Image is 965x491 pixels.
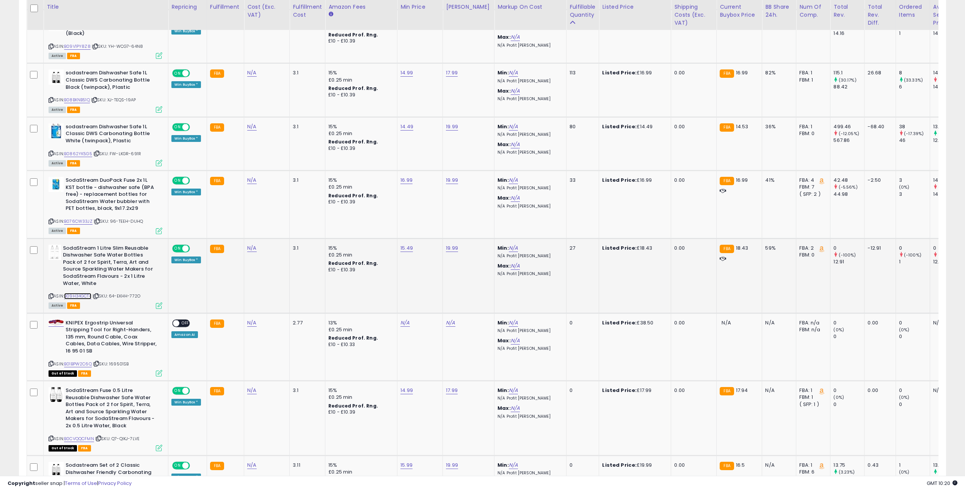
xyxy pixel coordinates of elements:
b: sodastream Dishwasher Safe 1L Classic DWS Carbonating Bottle Black (twinpack), Plastic [66,69,158,93]
div: 12.91 [833,258,864,265]
div: £10 - £10.39 [328,267,391,273]
div: ASIN: [49,123,162,165]
span: | SKU: 64-EKHH-772O [93,293,140,299]
div: FBM: 0 [799,252,824,258]
b: Reduced Prof. Rng. [328,260,378,266]
b: Listed Price: [602,69,637,76]
p: N/A Profit [PERSON_NAME] [497,346,560,351]
small: (-5.56%) [839,184,858,190]
a: N/A [509,387,518,394]
div: 0 [833,401,864,408]
div: FBA: 1 [799,69,824,76]
span: FBA [67,53,80,59]
small: (0%) [899,184,910,190]
b: Reduced Prof. Rng. [328,335,378,341]
span: | SKU: XJ-TEQS-19AP [91,97,136,103]
span: OFF [189,178,201,184]
small: FBA [210,123,224,132]
div: FBM: 0 [799,130,824,137]
a: N/A [247,176,256,184]
p: N/A Profit [PERSON_NAME] [497,204,560,209]
div: Fulfillment [210,3,241,11]
a: Terms of Use [65,480,97,487]
span: ON [173,245,182,252]
div: £0.25 min [328,130,391,137]
div: 14.16 [933,30,964,37]
span: OFF [189,124,201,130]
p: N/A Profit [PERSON_NAME] [497,271,560,277]
div: 12.34 [933,137,964,144]
p: N/A Profit [PERSON_NAME] [497,186,560,191]
div: 15% [328,245,391,252]
b: Listed Price: [602,387,637,394]
div: FBA: 1 [799,387,824,394]
p: N/A Profit [PERSON_NAME] [497,150,560,155]
div: ASIN: [49,387,162,450]
div: 27 [570,245,593,252]
div: Min Price [400,3,439,11]
img: 41O-qeJR-yL._SL40_.jpg [49,123,64,138]
img: 41y4Pcqu5PL._SL40_.jpg [49,177,64,192]
a: N/A [509,69,518,77]
span: | SKU: Q7-QIKJ-7LVE [95,436,140,442]
a: N/A [247,123,256,131]
div: FBA: 4 [799,177,824,184]
a: 19.99 [446,176,458,184]
small: FBA [720,387,734,395]
div: 0 [899,245,930,252]
img: 318h5-wp8aL._SL40_.jpg [49,462,64,477]
a: N/A [511,404,520,412]
div: £10 - £10.39 [328,92,391,98]
small: FBA [210,69,224,78]
b: Min: [497,319,509,326]
div: 13% [328,319,391,326]
a: B0862YK5G5 [64,151,92,157]
div: 0 [833,333,864,340]
div: 113 [570,69,593,76]
span: 18.43 [736,244,748,252]
a: N/A [511,33,520,41]
p: N/A Profit [PERSON_NAME] [497,96,560,102]
div: Cost (Exc. VAT) [247,3,286,19]
div: Win BuyBox * [171,28,201,35]
a: N/A [446,319,455,327]
p: N/A Profit [PERSON_NAME] [497,79,560,84]
div: FBM: 1 [799,77,824,83]
a: B0CVQQCFMN [64,436,94,442]
small: FBA [210,319,224,328]
div: 0.00 [868,319,890,326]
div: 26.68 [868,69,890,76]
b: Max: [497,262,511,269]
div: 3.1 [293,123,319,130]
div: -2.50 [868,177,890,184]
span: All listings currently available for purchase on Amazon [49,160,66,167]
small: (0%) [833,327,844,333]
p: N/A Profit [PERSON_NAME] [497,328,560,334]
b: Min: [497,387,509,394]
div: 0 [899,401,930,408]
div: 15% [328,177,391,184]
img: 21nkv6T53pL._SL40_.jpg [49,245,61,260]
div: 0 [833,245,864,252]
b: Reduced Prof. Rng. [328,31,378,38]
span: All listings currently available for purchase on Amazon [49,228,66,234]
a: N/A [247,69,256,77]
small: (0%) [899,327,910,333]
div: ASIN: [49,69,162,112]
div: Avg Selling Price [933,3,961,27]
small: FBA [720,123,734,132]
a: N/A [247,387,256,394]
span: ON [173,178,182,184]
div: FBA: n/a [799,319,824,326]
p: N/A Profit [PERSON_NAME] [497,414,560,419]
span: OFF [189,388,201,394]
div: 0.00 [868,387,890,394]
div: ASIN: [49,177,162,233]
span: ON [173,388,182,394]
div: £0.25 min [328,326,391,333]
a: 17.99 [446,69,458,77]
span: OFF [179,320,191,326]
a: N/A [511,87,520,95]
b: SodaStream 1 Litre Slim Reusable Dishwasher Safe Water Bottles Pack of 2 for Spirit, Terra, Art a... [63,245,155,289]
span: 16.99 [736,69,748,76]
